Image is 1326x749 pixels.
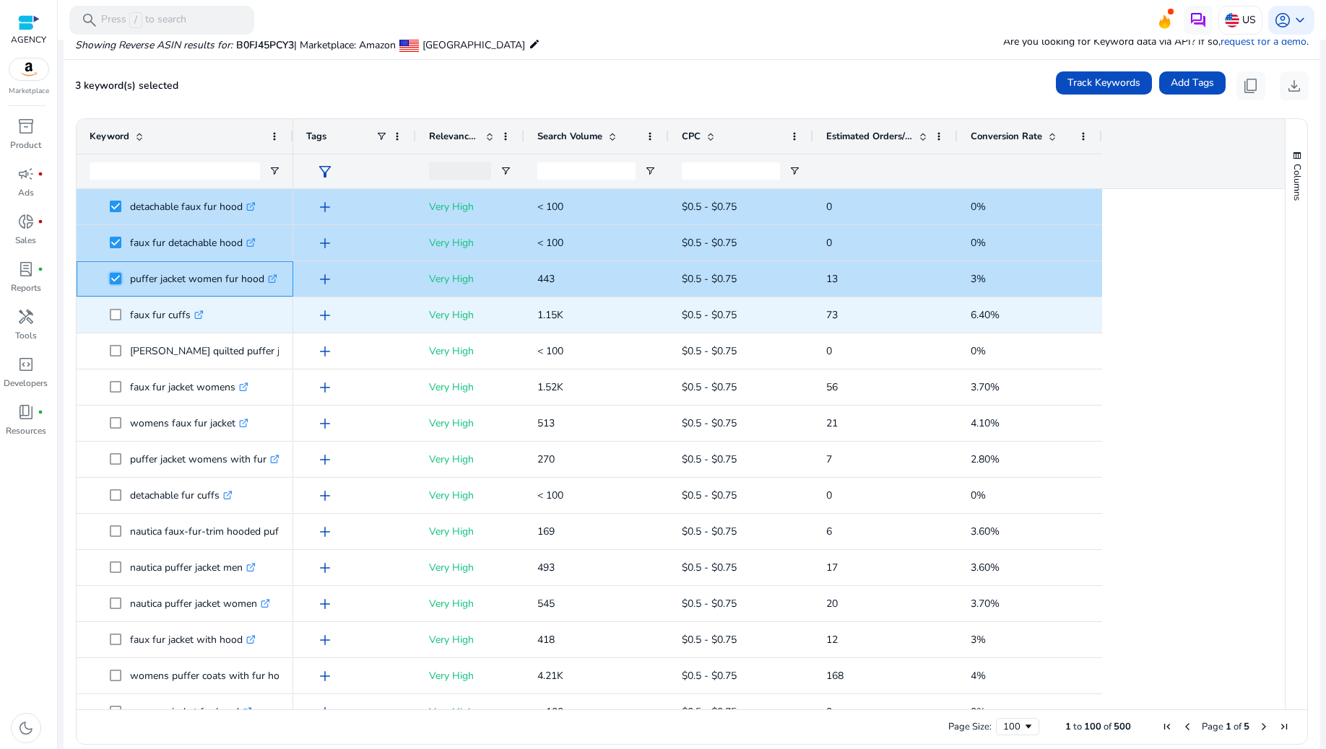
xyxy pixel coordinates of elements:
[429,697,511,727] p: Very High
[1236,71,1265,100] button: content_copy
[316,667,334,685] span: add
[38,266,43,272] span: fiber_manual_record
[1159,71,1226,95] button: Add Tags
[682,525,737,538] span: $0.5 - $0.75
[306,130,326,143] span: Tags
[529,35,540,53] mat-icon: edit
[429,517,511,546] p: Very High
[682,200,737,214] span: $0.5 - $0.75
[682,489,737,502] span: $0.5 - $0.75
[130,372,248,402] p: faux fur jacket womens
[130,517,326,546] p: nautica faux-fur-trim hooded puffer coat
[1104,720,1111,733] span: of
[537,162,636,180] input: Search Volume Filter Input
[17,260,35,278] span: lab_profile
[1067,75,1140,90] span: Track Keywords
[81,12,98,29] span: search
[971,597,1000,610] span: 3.70%
[294,38,396,52] span: | Marketplace: Amazon
[682,416,737,430] span: $0.5 - $0.75
[429,553,511,582] p: Very High
[429,130,480,143] span: Relevance Score
[90,162,260,180] input: Keyword Filter Input
[537,380,563,394] span: 1.52K
[971,236,986,250] span: 0%
[826,130,913,143] span: Estimated Orders/Month
[682,308,737,322] span: $0.5 - $0.75
[971,633,986,647] span: 3%
[537,597,555,610] span: 545
[537,561,555,574] span: 493
[10,139,41,152] p: Product
[971,416,1000,430] span: 4.10%
[1278,721,1290,732] div: Last Page
[130,228,256,258] p: faux fur detachable hood
[1291,12,1309,29] span: keyboard_arrow_down
[1286,77,1303,95] span: download
[316,523,334,540] span: add
[429,481,511,510] p: Very High
[537,669,563,683] span: 4.21K
[316,487,334,504] span: add
[826,272,838,286] span: 13
[1274,12,1291,29] span: account_circle
[682,236,737,250] span: $0.5 - $0.75
[537,130,602,143] span: Search Volume
[537,236,563,250] span: < 100
[826,308,838,322] span: 73
[11,281,41,294] p: Reports
[682,669,737,683] span: $0.5 - $0.75
[130,481,233,510] p: detachable fur cuffs
[316,559,334,577] span: add
[1056,71,1152,95] button: Track Keywords
[682,633,737,647] span: $0.5 - $0.75
[1226,720,1231,733] span: 1
[537,200,563,214] span: < 100
[1242,77,1260,95] span: content_copy
[316,631,334,649] span: add
[429,264,511,294] p: Very High
[90,130,129,143] span: Keyword
[971,669,986,683] span: 4%
[316,235,334,252] span: add
[1258,721,1270,732] div: Next Page
[1225,13,1239,27] img: us.svg
[682,452,737,466] span: $0.5 - $0.75
[130,589,270,618] p: nautica puffer jacket women
[429,192,511,222] p: Very High
[130,697,252,727] p: womens jacket fur hood
[17,403,35,421] span: book_4
[948,720,992,733] div: Page Size:
[429,408,511,438] p: Very High
[316,379,334,396] span: add
[826,489,832,502] span: 0
[1291,164,1304,201] span: Columns
[1244,720,1249,733] span: 5
[537,489,563,502] span: < 100
[826,452,832,466] span: 7
[682,380,737,394] span: $0.5 - $0.75
[429,300,511,330] p: Very High
[1182,721,1193,732] div: Previous Page
[826,236,832,250] span: 0
[429,444,511,474] p: Very High
[4,377,48,390] p: Developers
[826,633,838,647] span: 12
[971,705,986,719] span: 0%
[1073,720,1082,733] span: to
[316,198,334,216] span: add
[682,272,737,286] span: $0.5 - $0.75
[682,344,737,358] span: $0.5 - $0.75
[316,271,334,288] span: add
[429,625,511,654] p: Very High
[537,416,555,430] span: 513
[17,213,35,230] span: donut_small
[537,705,563,719] span: < 100
[15,329,37,342] p: Tools
[130,444,279,474] p: puffer jacket womens with fur
[316,343,334,360] span: add
[1003,720,1023,733] div: 100
[130,661,304,691] p: womens puffer coats with fur hood
[826,705,832,719] span: 0
[1171,75,1214,90] span: Add Tags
